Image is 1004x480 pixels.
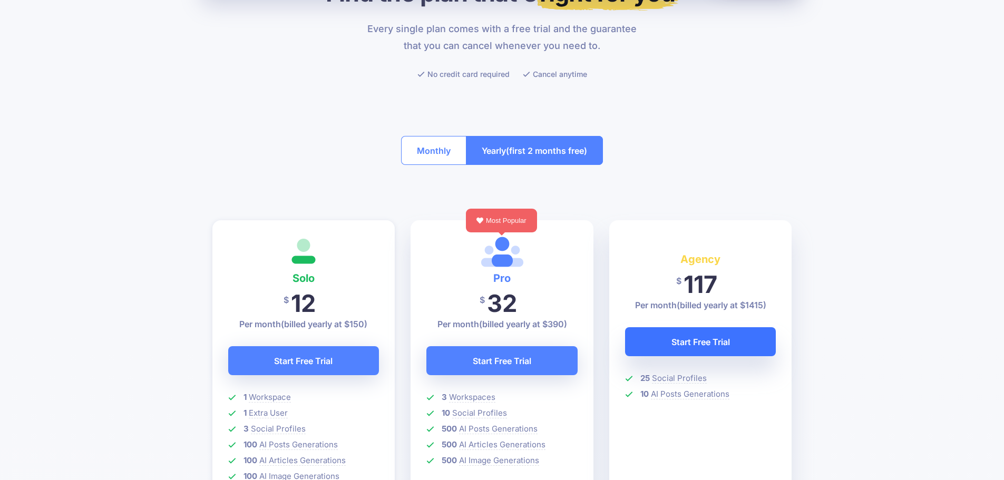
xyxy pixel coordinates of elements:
[243,408,247,418] b: 1
[677,300,766,310] span: (billed yearly at $1415)
[625,299,776,311] p: Per month
[243,424,249,434] b: 3
[281,319,367,329] span: (billed yearly at $150)
[249,392,291,403] span: Workspace
[442,439,457,449] b: 500
[684,270,717,299] span: 117
[449,392,495,403] span: Workspaces
[417,67,510,81] li: No credit card required
[426,346,578,375] a: Start Free Trial
[466,209,537,232] div: Most Popular
[249,408,288,418] span: Extra User
[452,408,507,418] span: Social Profiles
[442,408,450,418] b: 10
[652,373,707,384] span: Social Profiles
[442,392,447,402] b: 3
[506,142,587,159] span: (first 2 months free)
[487,289,517,318] span: 32
[523,67,587,81] li: Cancel anytime
[625,327,776,356] a: Start Free Trial
[259,439,338,450] span: AI Posts Generations
[459,455,539,466] span: AI Image Generations
[625,251,776,268] h4: Agency
[459,424,538,434] span: AI Posts Generations
[243,392,247,402] b: 1
[251,424,306,434] span: Social Profiles
[676,269,681,293] span: $
[640,373,650,383] b: 25
[426,318,578,330] p: Per month
[466,136,603,165] button: Yearly(first 2 months free)
[480,288,485,312] span: $
[243,455,257,465] b: 100
[442,424,457,434] b: 500
[284,288,289,312] span: $
[228,270,379,287] h4: Solo
[479,319,567,329] span: (billed yearly at $390)
[426,270,578,287] h4: Pro
[361,21,643,54] p: Every single plan comes with a free trial and the guarantee that you can cancel whenever you need...
[401,136,466,165] button: Monthly
[243,439,257,449] b: 100
[651,389,729,399] span: AI Posts Generations
[228,318,379,330] p: Per month
[228,346,379,375] a: Start Free Trial
[259,455,346,466] span: AI Articles Generations
[640,389,649,399] b: 10
[291,289,316,318] span: 12
[459,439,545,450] span: AI Articles Generations
[442,455,457,465] b: 500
